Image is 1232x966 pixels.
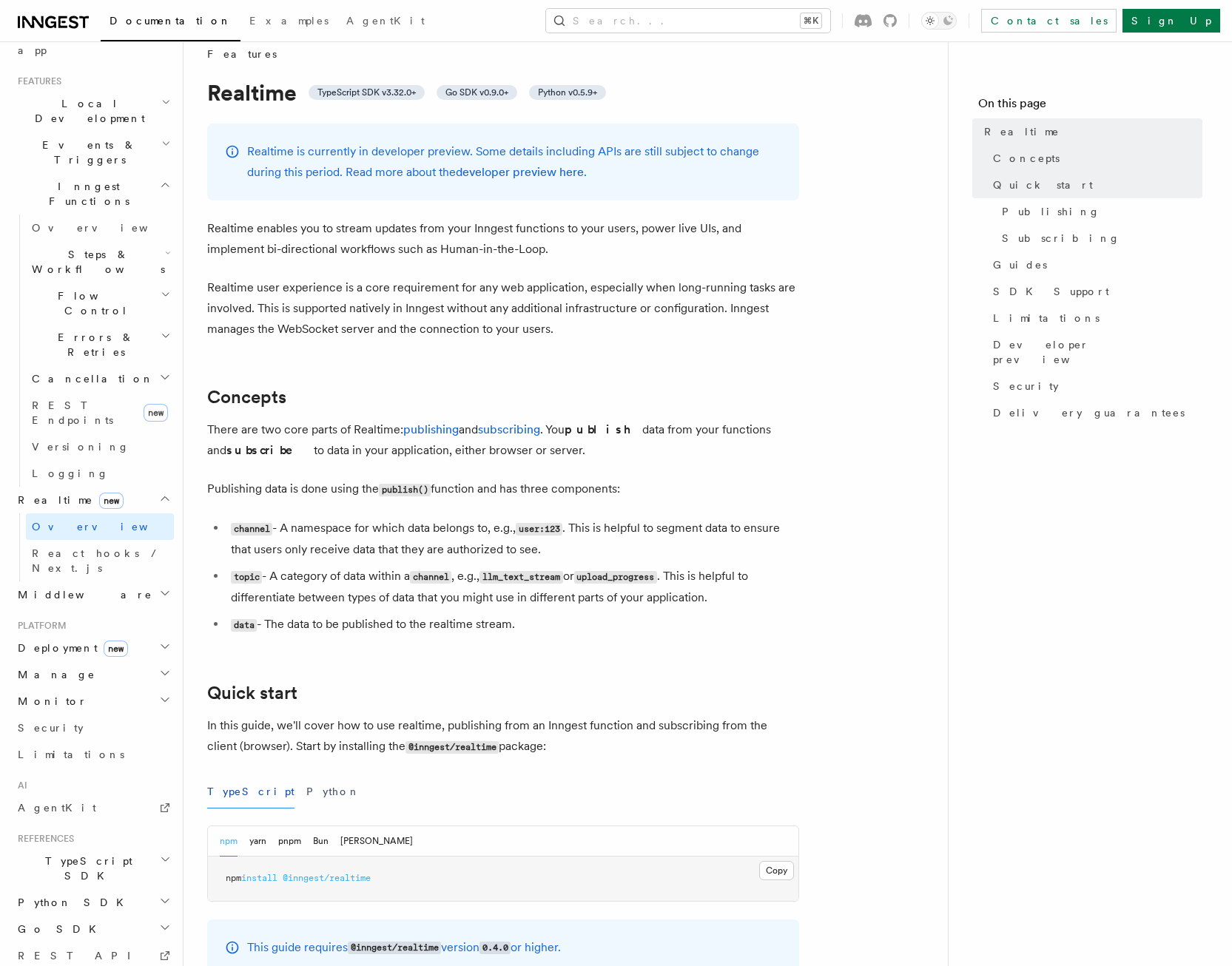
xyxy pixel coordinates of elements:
span: install [241,873,277,883]
a: Contact sales [981,9,1117,33]
span: Concepts [993,151,1060,166]
button: Realtimenew [12,487,174,513]
a: SDK Support [987,278,1202,305]
span: new [104,641,128,657]
code: topic [231,571,262,584]
span: REST Endpoints [32,399,113,426]
span: References [12,833,74,845]
span: Security [18,722,84,734]
a: AgentKit [337,4,434,40]
code: data [231,619,257,632]
p: There are two core parts of Realtime: and . You data from your functions and to data in your appl... [207,419,799,461]
button: Toggle dark mode [921,12,957,30]
p: In this guide, we'll cover how to use realtime, publishing from an Inngest function and subscribi... [207,715,799,757]
span: AI [12,780,27,791]
span: Limitations [18,749,124,760]
span: Quick start [993,178,1093,192]
a: Documentation [101,4,240,41]
a: Publishing [996,198,1202,225]
span: Manage [12,667,95,682]
span: Delivery guarantees [993,405,1185,420]
code: publish() [379,484,431,496]
a: Overview [26,215,174,241]
span: Subscribing [1002,231,1120,246]
button: Errors & Retries [26,324,174,365]
a: Security [12,715,174,741]
a: Subscribing [996,225,1202,251]
code: @inngest/realtime [348,942,441,954]
span: Guides [993,257,1047,272]
p: Publishing data is done using the function and has three components: [207,479,799,500]
a: AgentKit [12,794,174,821]
a: Sign Up [1122,9,1220,33]
p: This guide requires version or higher. [247,937,561,959]
button: yarn [249,826,266,857]
a: Limitations [12,741,174,768]
button: Monitor [12,688,174,715]
button: TypeScript [207,775,294,808]
span: Realtime [12,493,124,507]
span: Local Development [12,96,161,126]
code: upload_progress [574,571,657,584]
span: Logging [32,467,109,479]
span: Publishing [1002,204,1100,219]
button: pnpm [278,826,301,857]
a: Concepts [987,145,1202,172]
p: Realtime is currently in developer preview. Some details including APIs are still subject to chan... [247,141,781,183]
p: Realtime enables you to stream updates from your Inngest functions to your users, power live UIs,... [207,218,799,260]
span: Developer preview [993,337,1202,367]
code: 0.4.0 [479,942,511,954]
span: Security [993,379,1059,394]
a: publishing [403,422,459,436]
span: @inngest/realtime [283,873,371,883]
span: Python SDK [12,895,132,910]
span: Cancellation [26,371,154,386]
button: Events & Triggers [12,132,174,173]
a: Delivery guarantees [987,399,1202,426]
a: Realtime [978,118,1202,145]
a: Quick start [207,683,297,703]
a: Setting up your app [12,22,174,64]
strong: subscribe [226,443,314,457]
button: TypeScript SDK [12,848,174,889]
span: new [144,404,168,422]
div: Inngest Functions [12,215,174,487]
span: React hooks / Next.js [32,547,163,574]
span: REST API [18,950,144,962]
code: user:123 [516,523,562,536]
strong: publish [565,422,642,436]
a: Developer preview [987,331,1202,373]
span: TypeScript SDK [12,854,160,883]
span: Deployment [12,641,128,655]
code: channel [410,571,451,584]
button: Copy [759,861,794,880]
span: Overview [32,222,184,234]
p: Realtime user experience is a core requirement for any web application, especially when long-runn... [207,277,799,340]
a: Limitations [987,305,1202,331]
button: [PERSON_NAME] [340,826,413,857]
button: Inngest Functions [12,173,174,215]
code: @inngest/realtime [405,741,499,754]
button: npm [220,826,238,857]
a: Versioning [26,433,174,460]
a: React hooks / Next.js [26,540,174,581]
span: AgentKit [18,802,96,814]
code: channel [231,523,272,536]
div: Realtimenew [12,513,174,581]
span: Go SDK [12,922,105,936]
button: Local Development [12,90,174,132]
span: Inngest Functions [12,179,160,209]
code: llm_text_stream [479,571,562,584]
a: Quick start [987,172,1202,198]
h4: On this page [978,95,1202,118]
a: Concepts [207,387,286,408]
span: Python v0.5.9+ [538,87,597,98]
span: Documentation [110,15,232,27]
a: Logging [26,460,174,487]
a: REST Endpointsnew [26,392,174,433]
span: Versioning [32,441,129,453]
span: Monitor [12,694,87,709]
span: Limitations [993,311,1100,325]
span: SDK Support [993,284,1109,299]
span: Overview [32,521,184,533]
